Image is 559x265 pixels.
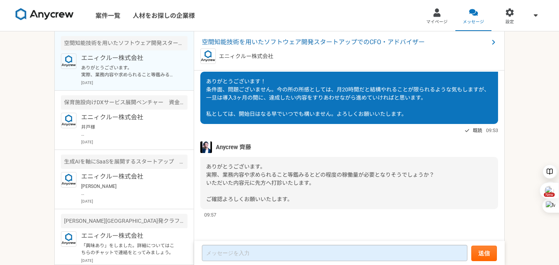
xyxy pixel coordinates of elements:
[81,139,187,145] p: [DATE]
[81,53,177,63] p: エニィクルー株式会社
[206,78,490,117] span: ありがとうございます！ 条件面、問題ございません。今の所の所感としては、月20時間だと結構やれることが限られるような気もしますが、一旦は導入3ヶ月の間に、達成したい内容をすりあわせながら進めてい...
[16,8,74,21] img: 8DqYSo04kwAAAAASUVORK5CYII=
[206,163,434,202] span: ありがとうございます。 実際、業務内容や求められること等鑑みるとどの程度の稼働量が必要となりそうでしょうか？ いただいた内容元に先方へ打診いたします。 ご確認よろしくお願いいたします。
[81,113,177,122] p: エニィクルー株式会社
[81,124,177,138] p: 井戸様 ご返信遅くなり、申し訳ございません。 本件、ご応募いただき、ありがとうございます。 こちらですが、先方のリファラルで決まりそうでして、すぐでのご案内は難しいのですが、もしよろしければ、直...
[81,231,177,241] p: エニィクルー株式会社
[463,19,484,25] span: メッセージ
[486,127,498,134] span: 09:53
[61,53,76,69] img: logo_text_blue_01.png
[81,258,187,263] p: [DATE]
[204,211,216,219] span: 09:57
[61,113,76,128] img: logo_text_blue_01.png
[219,52,273,60] p: エニィクルー株式会社
[426,19,448,25] span: マイページ
[81,183,177,197] p: [PERSON_NAME] Anycrewの[PERSON_NAME]と申します。 ご連絡が遅くなり、申し訳ございません。 本件ですが、転職を視野に入れた案件となりますので、すぐのご提案が難しい...
[505,19,514,25] span: 設定
[200,141,212,153] img: S__5267474.jpg
[61,231,76,247] img: logo_text_blue_01.png
[81,80,187,86] p: [DATE]
[81,198,187,204] p: [DATE]
[216,143,251,151] span: Anycrew 齊藤
[202,38,489,47] span: 空間知能技術を用いたソフトウェア開発スタートアップでのCFO・アドバイザー
[81,172,177,181] p: エニィクルー株式会社
[81,64,177,78] p: ありがとうございます。 実際、業務内容や求められること等鑑みるとどの程度の稼働量が必要となりそうでしょうか？ いただいた内容元に先方へ打診いたします。 ご確認よろしくお願いいたします。
[61,155,187,169] div: 生成AIを軸にSaaSを展開するスタートアップ コーポレートマネージャー
[61,36,187,50] div: 空間知能技術を用いたソフトウェア開発スタートアップでのCFO・アドバイザー
[61,214,187,228] div: [PERSON_NAME][GEOGRAPHIC_DATA]発クラフトビールを手がけるベンチャー 財務戦略
[61,95,187,110] div: 保育施設向けDXサービス展開ベンチャー 資金調達をリードするCFO
[81,242,177,256] p: 「興味あり」をしました。詳細についてはこちらのチャットで連絡をとってみましょう。
[200,48,216,64] img: logo_text_blue_01.png
[471,246,497,261] button: 送信
[473,126,482,135] span: 既読
[61,172,76,188] img: logo_text_blue_01.png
